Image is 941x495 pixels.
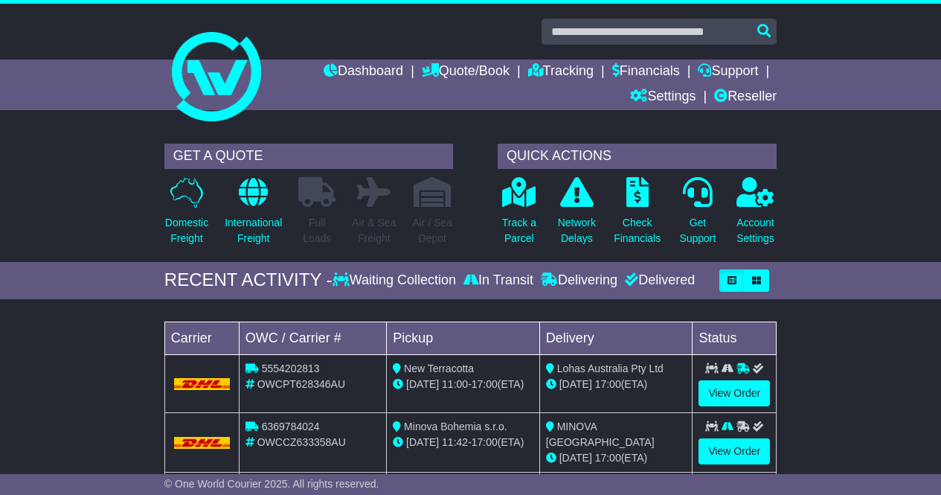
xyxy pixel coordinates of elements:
[164,269,333,291] div: RECENT ACTIVITY -
[546,450,687,466] div: (ETA)
[472,378,498,390] span: 17:00
[472,436,498,448] span: 17:00
[262,421,320,432] span: 6369784024
[239,322,386,354] td: OWC / Carrier #
[257,378,345,390] span: OWCPT628346AU
[393,435,533,450] div: - (ETA)
[557,176,597,255] a: NetworkDelays
[679,215,716,246] p: Get Support
[558,215,596,246] p: Network Delays
[224,176,283,255] a: InternationalFreight
[621,272,695,289] div: Delivered
[595,452,621,464] span: 17:00
[262,363,320,374] span: 5554202813
[501,176,537,255] a: Track aParcel
[404,421,507,432] span: Minova Bohemia s.r.o.
[412,215,452,246] p: Air / Sea Depot
[546,377,687,392] div: (ETA)
[225,215,282,246] p: International Freight
[257,436,346,448] span: OWCCZ633358AU
[614,215,661,246] p: Check Financials
[164,144,453,169] div: GET A QUOTE
[714,85,777,110] a: Reseller
[736,215,774,246] p: Account Settings
[165,215,208,246] p: Domestic Freight
[393,377,533,392] div: - (ETA)
[333,272,460,289] div: Waiting Collection
[442,378,468,390] span: 11:00
[498,144,777,169] div: QUICK ACTIONS
[613,176,661,255] a: CheckFinancials
[174,378,230,390] img: DHL.png
[298,215,335,246] p: Full Loads
[174,437,230,449] img: DHL.png
[698,438,770,464] a: View Order
[387,322,540,354] td: Pickup
[537,272,621,289] div: Delivering
[539,322,693,354] td: Delivery
[164,322,239,354] td: Carrier
[528,60,594,85] a: Tracking
[352,215,396,246] p: Air & Sea Freight
[736,176,775,255] a: AccountSettings
[630,85,696,110] a: Settings
[442,436,468,448] span: 11:42
[164,478,379,490] span: © One World Courier 2025. All rights reserved.
[324,60,403,85] a: Dashboard
[422,60,510,85] a: Quote/Book
[612,60,680,85] a: Financials
[406,436,439,448] span: [DATE]
[678,176,716,255] a: GetSupport
[557,363,664,374] span: Lohas Australia Pty Ltd
[698,60,758,85] a: Support
[406,378,439,390] span: [DATE]
[502,215,536,246] p: Track a Parcel
[460,272,537,289] div: In Transit
[693,322,777,354] td: Status
[559,378,592,390] span: [DATE]
[164,176,209,255] a: DomesticFreight
[559,452,592,464] span: [DATE]
[546,421,655,448] span: MINOVA [GEOGRAPHIC_DATA]
[404,363,474,374] span: New Terracotta
[595,378,621,390] span: 17:00
[698,380,770,406] a: View Order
